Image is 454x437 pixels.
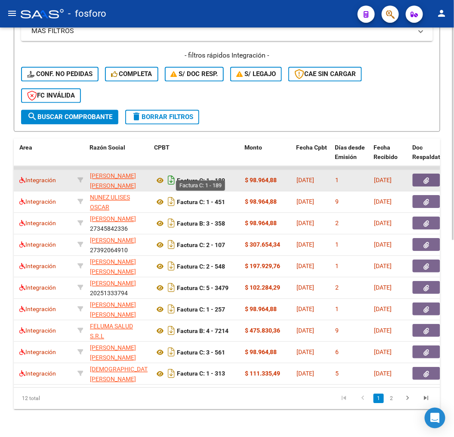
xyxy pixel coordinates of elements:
[335,284,339,291] span: 2
[177,177,225,184] strong: Factura C: 1 - 189
[14,388,98,409] div: 12 total
[296,177,314,184] span: [DATE]
[374,263,392,270] span: [DATE]
[90,173,136,189] span: [PERSON_NAME] [PERSON_NAME]
[236,70,276,78] span: S/ legajo
[374,394,384,403] a: 1
[166,345,177,359] i: Descargar documento
[166,303,177,316] i: Descargar documento
[386,394,397,403] a: 2
[245,144,263,151] span: Monto
[374,220,392,227] span: [DATE]
[336,394,352,403] a: go to first page
[177,220,225,227] strong: Factura B: 3 - 358
[166,217,177,230] i: Descargar documento
[335,263,339,270] span: 1
[154,144,170,151] span: CPBT
[245,220,277,227] strong: $ 98.964,88
[245,306,277,313] strong: $ 98.964,88
[413,144,451,161] span: Doc Respaldatoria
[374,284,392,291] span: [DATE]
[245,177,277,184] strong: $ 98.964,88
[27,112,37,122] mat-icon: search
[177,242,225,249] strong: Factura C: 2 - 107
[151,139,241,177] datatable-header-cell: CPBT
[21,21,433,41] mat-expansion-panel-header: MAS FILTROS
[90,343,148,361] div: 27250570614
[374,199,392,205] span: [DATE]
[296,370,314,377] span: [DATE]
[230,67,282,82] button: S/ legajo
[437,8,447,18] mat-icon: person
[131,112,142,122] mat-icon: delete
[19,327,56,334] span: Integración
[21,67,99,82] button: Conf. no pedidas
[245,199,277,205] strong: $ 98.964,88
[19,306,56,313] span: Integración
[90,366,153,383] span: [DEMOGRAPHIC_DATA] [PERSON_NAME]
[165,67,224,82] button: S/ Doc Resp.
[31,26,412,36] mat-panel-title: MAS FILTROS
[374,349,392,356] span: [DATE]
[335,241,339,248] span: 1
[166,174,177,187] i: Descargar documento
[177,199,225,206] strong: Factura C: 1 - 451
[335,144,365,161] span: Días desde Emisión
[296,220,314,227] span: [DATE]
[294,70,356,78] span: CAE SIN CARGAR
[90,216,136,223] span: [PERSON_NAME]
[19,144,32,151] span: Area
[68,4,106,23] span: - fosforo
[21,89,81,103] button: FC Inválida
[245,241,280,248] strong: $ 307.654,34
[335,177,339,184] span: 1
[90,322,148,340] div: 30716776634
[335,306,339,313] span: 1
[296,144,327,151] span: Fecha Cpbt
[372,391,385,406] li: page 1
[90,257,148,275] div: 23270619754
[105,67,158,82] button: Completa
[166,281,177,295] i: Descargar documento
[177,349,225,356] strong: Factura C: 3 - 561
[296,349,314,356] span: [DATE]
[374,306,392,313] span: [DATE]
[335,199,339,205] span: 9
[374,370,392,377] span: [DATE]
[166,260,177,273] i: Descargar documento
[177,306,225,313] strong: Factura C: 1 - 257
[90,236,148,254] div: 27392064910
[21,110,118,125] button: Buscar Comprobante
[7,8,17,18] mat-icon: menu
[125,110,199,125] button: Borrar Filtros
[355,394,371,403] a: go to previous page
[86,139,151,177] datatable-header-cell: Razón Social
[288,67,362,82] button: CAE SIN CARGAR
[111,70,152,78] span: Completa
[296,284,314,291] span: [DATE]
[177,371,225,378] strong: Factura C: 1 - 313
[27,92,75,100] span: FC Inválida
[293,139,332,177] datatable-header-cell: Fecha Cpbt
[335,220,339,227] span: 2
[19,349,56,356] span: Integración
[374,241,392,248] span: [DATE]
[385,391,398,406] li: page 2
[374,327,392,334] span: [DATE]
[166,367,177,381] i: Descargar documento
[296,199,314,205] span: [DATE]
[131,113,193,121] span: Borrar Filtros
[90,144,126,151] span: Razón Social
[90,302,136,318] span: [PERSON_NAME] [PERSON_NAME]
[19,177,56,184] span: Integración
[90,365,148,383] div: 20286966706
[90,237,136,244] span: [PERSON_NAME]
[177,285,229,292] strong: Factura C: 5 - 3479
[19,284,56,291] span: Integración
[241,139,293,177] datatable-header-cell: Monto
[90,345,136,361] span: [PERSON_NAME] [PERSON_NAME]
[27,70,93,78] span: Conf. no pedidas
[171,70,218,78] span: S/ Doc Resp.
[296,241,314,248] span: [DATE]
[177,263,225,270] strong: Factura C: 2 - 548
